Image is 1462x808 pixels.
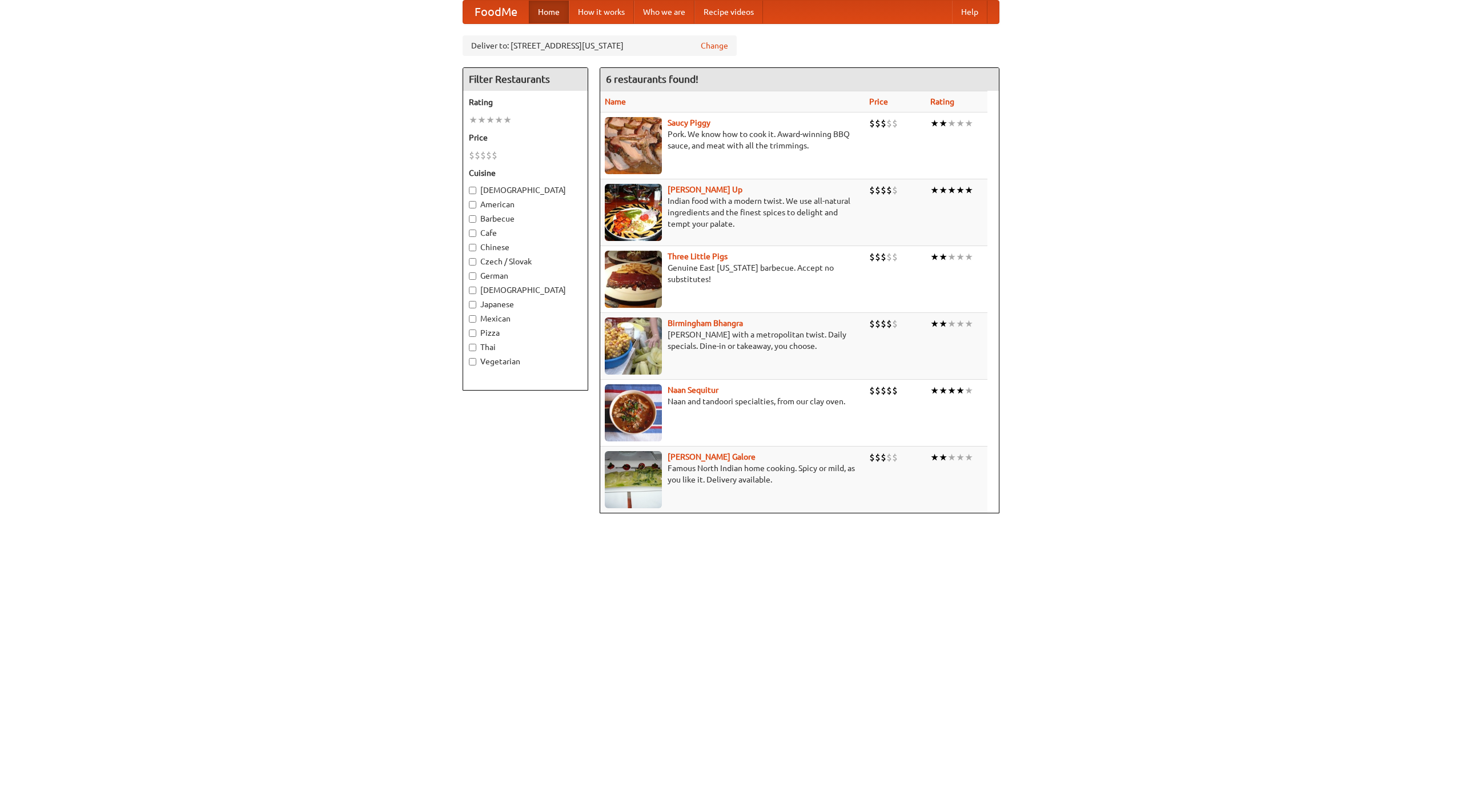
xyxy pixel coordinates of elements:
[469,270,582,282] label: German
[469,341,582,353] label: Thai
[668,385,718,395] a: Naan Sequitur
[486,114,495,126] li: ★
[605,117,662,174] img: saucy.jpg
[668,252,728,261] b: Three Little Pigs
[469,132,582,143] h5: Price
[869,317,875,330] li: $
[668,319,743,328] a: Birmingham Bhangra
[875,384,881,397] li: $
[668,185,742,194] a: [PERSON_NAME] Up
[469,184,582,196] label: [DEMOGRAPHIC_DATA]
[881,251,886,263] li: $
[469,114,477,126] li: ★
[469,149,475,162] li: $
[965,384,973,397] li: ★
[469,167,582,179] h5: Cuisine
[875,251,881,263] li: $
[947,384,956,397] li: ★
[469,344,476,351] input: Thai
[469,227,582,239] label: Cafe
[469,272,476,280] input: German
[605,396,860,407] p: Naan and tandoori specialties, from our clay oven.
[956,251,965,263] li: ★
[605,184,662,241] img: curryup.jpg
[956,317,965,330] li: ★
[930,97,954,106] a: Rating
[569,1,634,23] a: How it works
[930,451,939,464] li: ★
[480,149,486,162] li: $
[668,118,710,127] b: Saucy Piggy
[939,117,947,130] li: ★
[965,317,973,330] li: ★
[947,184,956,196] li: ★
[939,451,947,464] li: ★
[965,184,973,196] li: ★
[875,317,881,330] li: $
[892,384,898,397] li: $
[930,251,939,263] li: ★
[930,117,939,130] li: ★
[469,358,476,365] input: Vegetarian
[605,97,626,106] a: Name
[469,327,582,339] label: Pizza
[869,384,875,397] li: $
[875,117,881,130] li: $
[668,452,756,461] a: [PERSON_NAME] Galore
[469,213,582,224] label: Barbecue
[892,317,898,330] li: $
[930,317,939,330] li: ★
[939,184,947,196] li: ★
[881,117,886,130] li: $
[475,149,480,162] li: $
[886,317,892,330] li: $
[529,1,569,23] a: Home
[694,1,763,23] a: Recipe videos
[886,384,892,397] li: $
[956,117,965,130] li: ★
[469,256,582,267] label: Czech / Slovak
[965,117,973,130] li: ★
[469,315,476,323] input: Mexican
[956,451,965,464] li: ★
[956,384,965,397] li: ★
[469,258,476,266] input: Czech / Slovak
[881,451,886,464] li: $
[492,149,497,162] li: $
[892,251,898,263] li: $
[469,284,582,296] label: [DEMOGRAPHIC_DATA]
[869,251,875,263] li: $
[892,184,898,196] li: $
[469,242,582,253] label: Chinese
[886,184,892,196] li: $
[930,384,939,397] li: ★
[469,299,582,310] label: Japanese
[875,184,881,196] li: $
[881,317,886,330] li: $
[892,117,898,130] li: $
[469,201,476,208] input: American
[869,184,875,196] li: $
[947,317,956,330] li: ★
[939,384,947,397] li: ★
[947,451,956,464] li: ★
[469,230,476,237] input: Cafe
[477,114,486,126] li: ★
[605,195,860,230] p: Indian food with a modern twist. We use all-natural ingredients and the finest spices to delight ...
[469,356,582,367] label: Vegetarian
[605,329,860,352] p: [PERSON_NAME] with a metropolitan twist. Daily specials. Dine-in or takeaway, you choose.
[947,117,956,130] li: ★
[469,187,476,194] input: [DEMOGRAPHIC_DATA]
[605,463,860,485] p: Famous North Indian home cooking. Spicy or mild, as you like it. Delivery available.
[486,149,492,162] li: $
[463,68,588,91] h4: Filter Restaurants
[495,114,503,126] li: ★
[869,117,875,130] li: $
[965,251,973,263] li: ★
[469,199,582,210] label: American
[463,35,737,56] div: Deliver to: [STREET_ADDRESS][US_STATE]
[605,451,662,508] img: currygalore.jpg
